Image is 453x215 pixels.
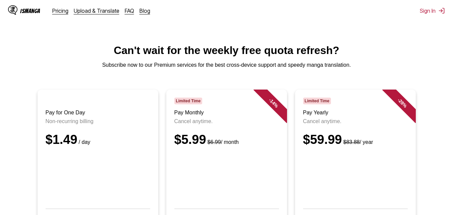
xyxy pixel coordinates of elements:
[174,155,279,199] iframe: PayPal
[74,7,119,14] a: Upload & Translate
[174,110,279,116] h3: Pay Monthly
[253,83,293,123] div: - 14 %
[420,7,445,14] button: Sign In
[8,5,17,15] img: IsManga Logo
[342,139,373,145] small: / year
[52,7,68,14] a: Pricing
[174,132,279,147] div: $5.99
[5,62,448,68] p: Subscribe now to our Premium services for the best cross-device support and speedy manga translat...
[303,132,408,147] div: $59.99
[77,139,91,145] small: / day
[174,98,202,104] span: Limited Time
[20,8,40,14] div: IsManga
[382,83,422,123] div: - 28 %
[46,110,150,116] h3: Pay for One Day
[5,44,448,57] h1: Can't wait for the weekly free quota refresh?
[46,132,150,147] div: $1.49
[303,110,408,116] h3: Pay Yearly
[303,118,408,124] p: Cancel anytime.
[8,5,52,16] a: IsManga LogoIsManga
[46,118,150,124] p: Non-recurring billing
[343,139,360,145] s: $83.88
[174,118,279,124] p: Cancel anytime.
[208,139,221,145] s: $6.99
[438,7,445,14] img: Sign out
[303,155,408,199] iframe: PayPal
[46,155,150,199] iframe: PayPal
[139,7,150,14] a: Blog
[125,7,134,14] a: FAQ
[206,139,239,145] small: / month
[303,98,331,104] span: Limited Time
